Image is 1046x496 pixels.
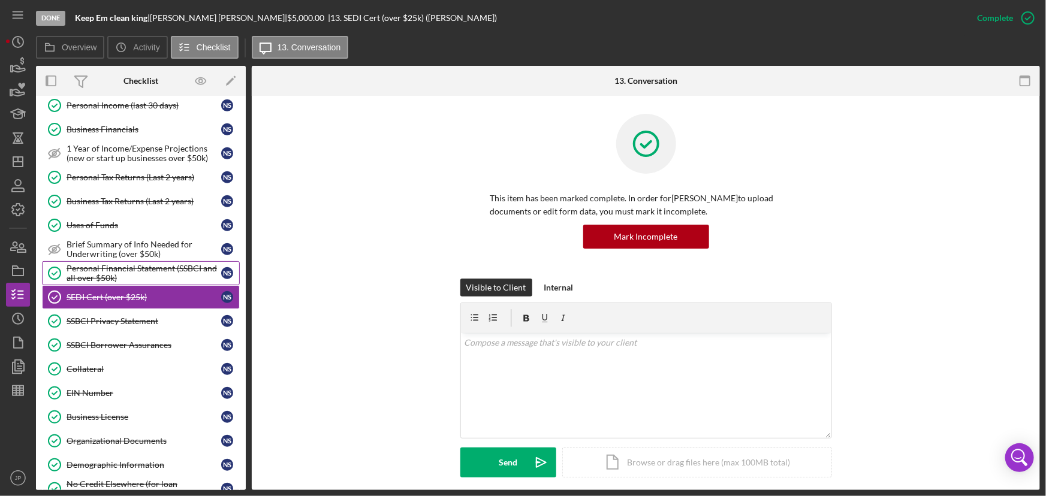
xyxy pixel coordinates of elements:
div: N S [221,99,233,111]
a: Business Tax Returns (Last 2 years)NS [42,189,240,213]
div: Send [499,447,517,477]
div: N S [221,339,233,351]
button: Complete [965,6,1040,30]
button: Mark Incomplete [583,225,709,249]
button: JP [6,466,30,490]
div: SSBCI Borrower Assurances [67,340,221,350]
a: Brief Summary of Info Needed for Underwriting (over $50k)NS [42,237,240,261]
div: N S [221,315,233,327]
div: Collateral [67,364,221,374]
button: Visible to Client [460,279,532,297]
div: N S [221,411,233,423]
p: This item has been marked complete. In order for [PERSON_NAME] to upload documents or edit form d... [490,192,802,219]
label: Overview [62,43,97,52]
button: Internal [538,279,580,297]
div: Business Financials [67,125,221,134]
div: N S [221,123,233,135]
div: $5,000.00 [287,13,328,23]
div: N S [221,171,233,183]
a: 1 Year of Income/Expense Projections (new or start up businesses over $50k)NS [42,141,240,165]
div: | 13. SEDI Cert (over $25k) ([PERSON_NAME]) [328,13,497,23]
div: N S [221,459,233,471]
div: N S [221,267,233,279]
div: Mark Incomplete [614,225,678,249]
text: JP [14,475,21,482]
button: Overview [36,36,104,59]
div: Personal Financial Statement (SSBCI and all over $50k) [67,264,221,283]
a: Business LicenseNS [42,405,240,429]
div: Visible to Client [466,279,526,297]
a: Personal Financial Statement (SSBCI and all over $50k)NS [42,261,240,285]
div: N S [221,435,233,447]
div: Personal Tax Returns (Last 2 years) [67,173,221,182]
div: N S [221,291,233,303]
div: Organizational Documents [67,436,221,446]
a: Demographic InformationNS [42,453,240,477]
a: Personal Income (last 30 days)NS [42,93,240,117]
label: 13. Conversation [278,43,341,52]
div: EIN Number [67,388,221,398]
div: Internal [544,279,574,297]
div: N S [221,387,233,399]
div: Business License [67,412,221,422]
div: 1 Year of Income/Expense Projections (new or start up businesses over $50k) [67,144,221,163]
div: N S [221,243,233,255]
a: Business FinancialsNS [42,117,240,141]
div: [PERSON_NAME] [PERSON_NAME] | [150,13,287,23]
a: SEDI Cert (over $25k)NS [42,285,240,309]
div: N S [221,219,233,231]
a: EIN NumberNS [42,381,240,405]
label: Checklist [197,43,231,52]
div: | [75,13,150,23]
button: Checklist [171,36,239,59]
div: 13. Conversation [614,76,677,86]
button: Activity [107,36,167,59]
div: Open Intercom Messenger [1005,443,1034,472]
a: Personal Tax Returns (Last 2 years)NS [42,165,240,189]
div: SSBCI Privacy Statement [67,316,221,326]
button: Send [460,447,556,477]
div: Uses of Funds [67,220,221,230]
div: N S [221,483,233,495]
div: Checklist [123,76,158,86]
div: Done [36,11,65,26]
div: Demographic Information [67,460,221,470]
label: Activity [133,43,159,52]
div: Brief Summary of Info Needed for Underwriting (over $50k) [67,240,221,259]
div: N S [221,363,233,375]
div: N S [221,147,233,159]
a: CollateralNS [42,357,240,381]
a: Organizational DocumentsNS [42,429,240,453]
a: SSBCI Borrower AssurancesNS [42,333,240,357]
button: 13. Conversation [252,36,349,59]
div: N S [221,195,233,207]
div: Personal Income (last 30 days) [67,101,221,110]
b: Keep Em clean king [75,13,147,23]
a: Uses of FundsNS [42,213,240,237]
a: SSBCI Privacy StatementNS [42,309,240,333]
div: Complete [977,6,1013,30]
div: SEDI Cert (over $25k) [67,292,221,302]
div: Business Tax Returns (Last 2 years) [67,196,221,206]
